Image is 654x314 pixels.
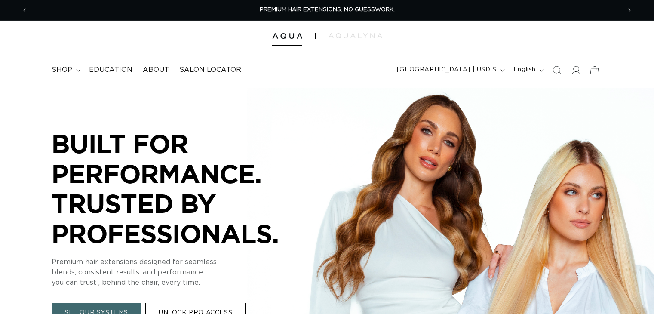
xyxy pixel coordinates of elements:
p: Premium hair extensions designed for seamless [52,257,310,268]
span: PREMIUM HAIR EXTENSIONS. NO GUESSWORK. [260,7,395,12]
p: BUILT FOR PERFORMANCE. TRUSTED BY PROFESSIONALS. [52,129,310,248]
a: Education [84,60,138,80]
a: Salon Locator [174,60,246,80]
span: shop [52,65,72,74]
button: [GEOGRAPHIC_DATA] | USD $ [392,62,508,78]
button: English [508,62,547,78]
summary: Search [547,61,566,80]
span: English [513,65,536,74]
span: About [143,65,169,74]
summary: shop [46,60,84,80]
p: you can trust , behind the chair, every time. [52,278,310,288]
a: About [138,60,174,80]
p: blends, consistent results, and performance [52,268,310,278]
span: Salon Locator [179,65,241,74]
span: [GEOGRAPHIC_DATA] | USD $ [397,65,497,74]
span: Education [89,65,132,74]
img: aqualyna.com [329,33,382,38]
button: Next announcement [620,2,639,18]
img: Aqua Hair Extensions [272,33,302,39]
button: Previous announcement [15,2,34,18]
